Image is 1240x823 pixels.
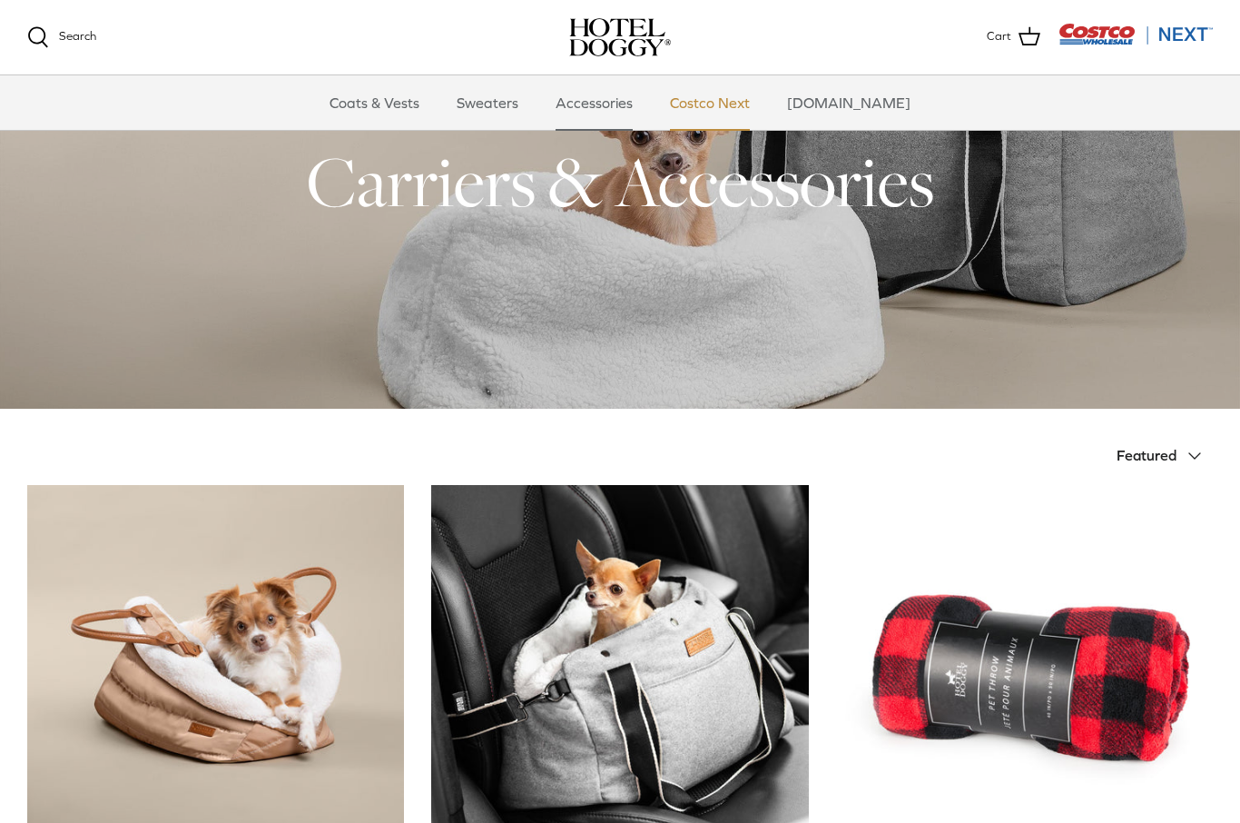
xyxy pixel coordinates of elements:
span: Search [59,29,96,43]
a: Visit Costco Next [1058,35,1213,48]
span: Featured [1117,447,1176,463]
button: Featured [1117,436,1213,476]
a: Coats & Vests [313,75,436,130]
a: Sweaters [440,75,535,130]
a: Accessories [539,75,649,130]
a: [DOMAIN_NAME] [771,75,927,130]
a: Cart [987,25,1040,49]
h1: Carriers & Accessories [27,137,1213,226]
img: hoteldoggycom [569,18,671,56]
img: Costco Next [1058,23,1213,45]
a: Search [27,26,96,48]
a: hoteldoggy.com hoteldoggycom [569,18,671,56]
a: Costco Next [654,75,766,130]
span: Cart [987,27,1011,46]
